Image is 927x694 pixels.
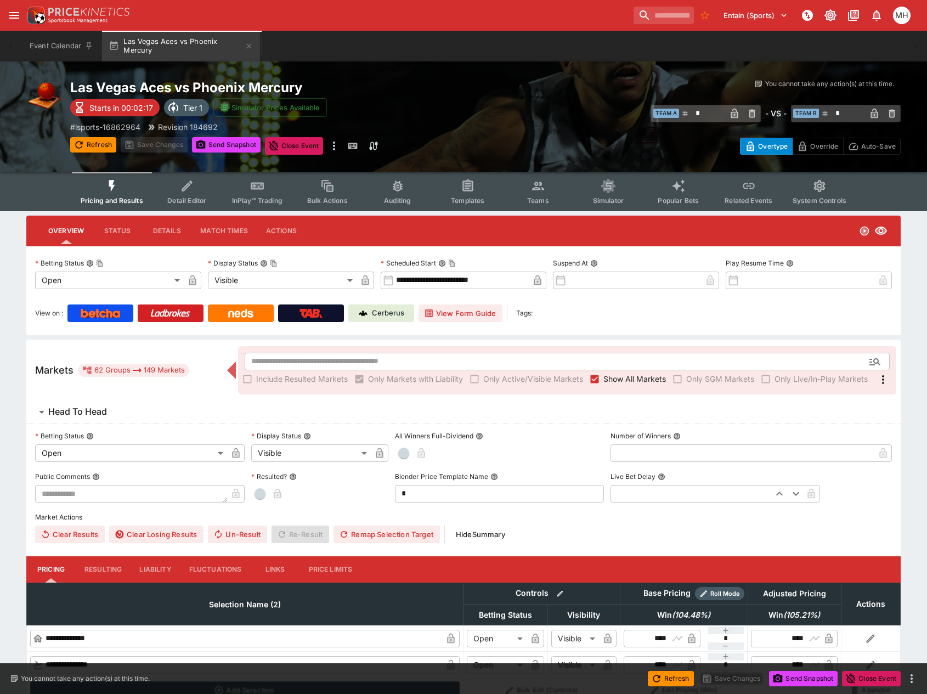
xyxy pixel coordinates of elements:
[228,309,253,318] img: Neds
[208,258,258,268] p: Display Status
[467,656,527,674] div: Open
[793,196,846,205] span: System Controls
[35,472,90,481] p: Public Comments
[842,671,901,686] button: Close Event
[197,598,293,611] span: Selection Name (2)
[4,5,24,25] button: open drawer
[476,432,483,440] button: All Winners Full-Dividend
[251,431,301,441] p: Display Status
[843,138,901,155] button: Auto-Save
[81,309,120,318] img: Betcha
[191,218,257,244] button: Match Times
[72,172,855,211] div: Event type filters
[48,18,108,23] img: Sportsbook Management
[783,608,820,622] em: ( 105.21 %)
[109,526,204,543] button: Clear Losing Results
[695,587,744,600] div: Show/hide Price Roll mode configuration.
[251,472,287,481] p: Resulted?
[158,121,218,133] p: Revision 184692
[86,259,94,267] button: Betting StatusCopy To Clipboard
[490,473,498,481] button: Blender Price Template Name
[726,258,784,268] p: Play Resume Time
[208,272,357,289] div: Visible
[21,674,150,684] p: You cannot take any action(s) at this time.
[102,31,260,61] button: Las Vegas Aces vs Phoenix Mercury
[893,7,911,24] div: Michael Hutchinson
[260,259,268,267] button: Display StatusCopy To Clipboard
[467,608,544,622] span: Betting Status
[639,586,695,600] div: Base Pricing
[381,258,436,268] p: Scheduled Start
[35,364,74,376] h5: Markets
[23,31,100,61] button: Event Calendar
[740,138,793,155] button: Overtype
[798,5,817,25] button: NOT Connected to PK
[865,352,885,371] button: Open
[786,259,794,267] button: Play Resume Time
[775,373,868,385] span: Only Live/In-Play Markets
[748,583,841,604] th: Adjusted Pricing
[35,509,892,526] label: Market Actions
[645,608,722,622] span: Win(104.48%)
[208,526,267,543] button: Un-Result
[251,556,300,583] button: Links
[92,473,100,481] button: Public Comments
[70,137,116,153] button: Refresh
[516,304,533,322] label: Tags:
[905,672,918,685] button: more
[448,259,456,267] button: Copy To Clipboard
[35,526,105,543] button: Clear Results
[551,656,599,674] div: Visible
[35,304,63,322] label: View on :
[307,196,348,205] span: Bulk Actions
[611,431,671,441] p: Number of Winners
[395,472,488,481] p: Blender Price Template Name
[793,109,819,118] span: Team B
[792,138,843,155] button: Override
[70,121,140,133] p: Copy To Clipboard
[658,196,699,205] span: Popular Bets
[463,583,620,604] th: Controls
[483,373,583,385] span: Only Active/Visible Markets
[213,98,327,117] button: Simulator Prices Available
[451,196,484,205] span: Templates
[299,309,323,318] img: TabNZ
[648,671,694,686] button: Refresh
[810,140,838,152] p: Override
[372,308,404,319] p: Cerberus
[327,137,341,155] button: more
[769,671,838,686] button: Send Snapshot
[35,272,184,289] div: Open
[334,526,440,543] button: Remap Selection Target
[756,608,832,622] span: Win(105.21%)
[24,4,46,26] img: PriceKinetics Logo
[384,196,411,205] span: Auditing
[553,258,588,268] p: Suspend At
[673,432,681,440] button: Number of Winners
[859,225,870,236] svg: Open
[93,218,142,244] button: Status
[26,556,76,583] button: Pricing
[35,444,227,462] div: Open
[82,364,185,377] div: 62 Groups 149 Markets
[593,196,624,205] span: Simulator
[359,309,368,318] img: Cerberus
[167,196,206,205] span: Detail Editor
[686,373,754,385] span: Only SGM Markets
[368,373,463,385] span: Only Markets with Liability
[758,140,788,152] p: Overtype
[395,431,473,441] p: All Winners Full-Dividend
[39,218,93,244] button: Overview
[553,586,567,601] button: Bulk edit
[26,401,901,423] button: Head To Head
[81,196,143,205] span: Pricing and Results
[658,473,665,481] button: Live Bet Delay
[300,556,361,583] button: Price Limits
[874,224,888,238] svg: Visible
[251,444,371,462] div: Visible
[192,137,261,153] button: Send Snapshot
[272,526,329,543] span: Re-Result
[303,432,311,440] button: Display Status
[142,218,191,244] button: Details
